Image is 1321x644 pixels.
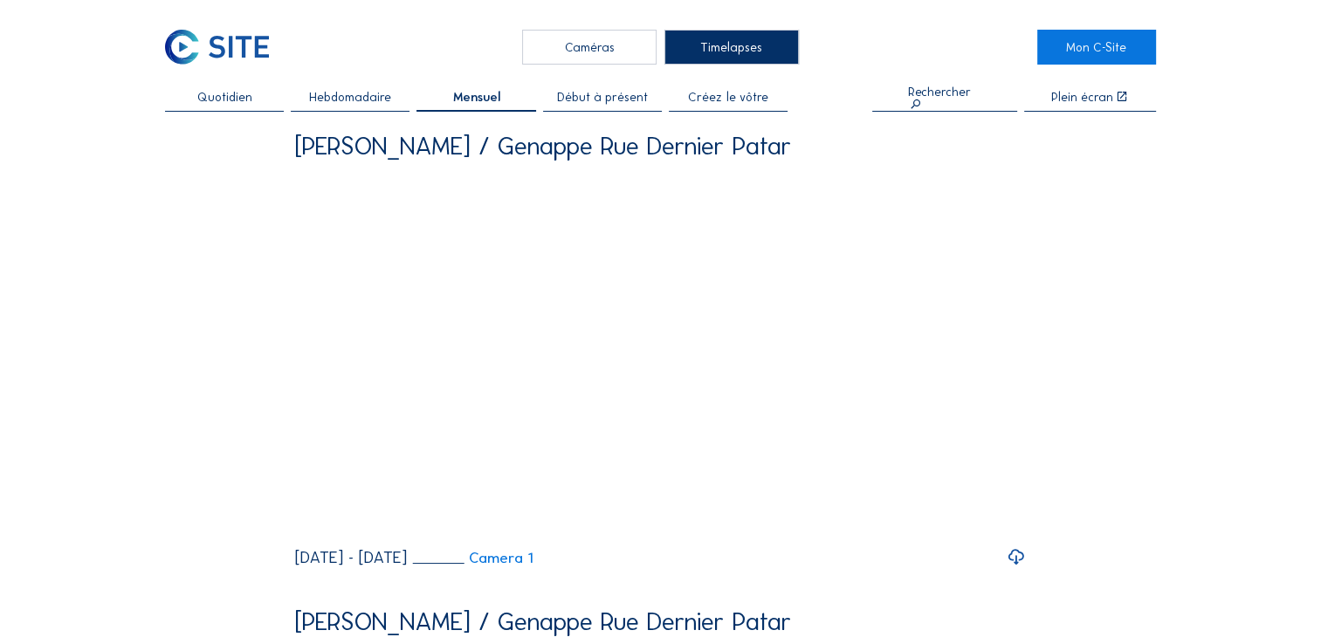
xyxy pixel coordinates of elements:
[165,30,284,65] a: C-SITE Logo
[557,91,648,103] span: Début à présent
[688,91,767,103] span: Créez le vôtre
[522,30,657,65] div: Caméras
[1037,30,1156,65] a: Mon C-Site
[295,550,407,566] div: [DATE] - [DATE]
[295,134,792,160] div: [PERSON_NAME] / Genappe Rue Dernier Patar
[309,91,391,103] span: Hebdomadaire
[165,30,269,65] img: C-SITE Logo
[197,91,252,103] span: Quotidien
[295,171,1026,536] video: Your browser does not support the video tag.
[453,91,500,103] span: Mensuel
[1051,91,1113,103] div: Plein écran
[412,551,533,565] a: Camera 1
[664,30,799,65] div: Timelapses
[908,85,980,110] div: Rechercher
[295,610,792,635] div: [PERSON_NAME] / Genappe Rue Dernier Patar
